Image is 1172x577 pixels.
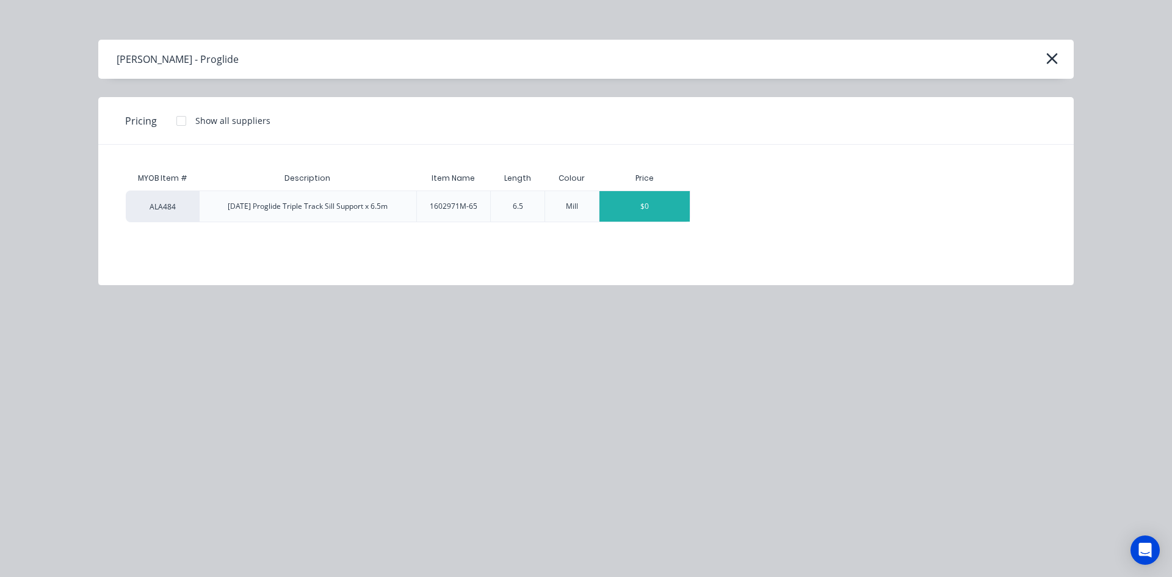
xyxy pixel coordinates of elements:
div: MYOB Item # [126,166,199,191]
span: Pricing [125,114,157,128]
div: Open Intercom Messenger [1130,535,1160,565]
div: Show all suppliers [195,114,270,127]
div: Mill [566,201,578,212]
div: 6.5 [513,201,523,212]
div: Colour [549,163,595,194]
div: Description [275,163,340,194]
div: Item Name [422,163,485,194]
div: Length [494,163,541,194]
div: $0 [599,191,690,222]
div: [PERSON_NAME] - Proglide [117,52,239,67]
div: ALA484 [126,191,199,222]
div: Price [599,166,690,191]
div: [DATE] Proglide Triple Track Sill Support x 6.5m [228,201,388,212]
div: 1602971M-65 [430,201,477,212]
